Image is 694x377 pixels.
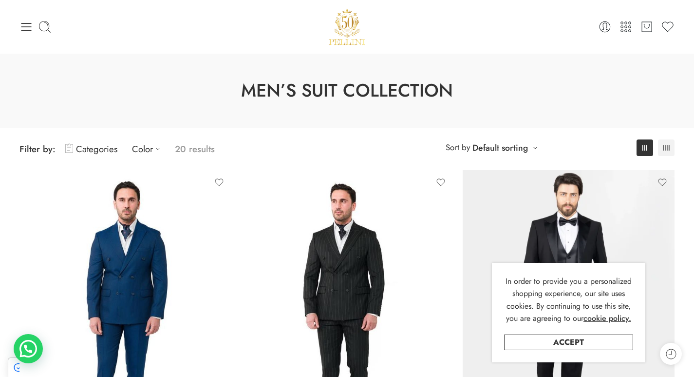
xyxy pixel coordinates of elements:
a: Wishlist [661,20,675,34]
span: In order to provide you a personalized shopping experience, our site uses cookies. By continuing ... [506,276,632,324]
span: Sort by [446,139,470,156]
a: cookie policy. [583,312,631,325]
a: Login / Register [598,20,612,34]
p: 20 results [175,138,215,160]
span: Filter by: [19,142,56,156]
img: Pellini [327,7,366,46]
a: Cart [640,20,654,34]
a: Default sorting [472,141,528,155]
a: Color [132,138,165,160]
img: California Consumer Privacy Act (CCPA) Opt-Out Icon [14,363,31,372]
h1: Men’s Suit Collection [24,78,670,103]
a: Pellini - [327,7,366,46]
a: Your Privacy Choices [8,358,120,377]
a: Accept [504,335,633,350]
a: Categories [65,138,117,160]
